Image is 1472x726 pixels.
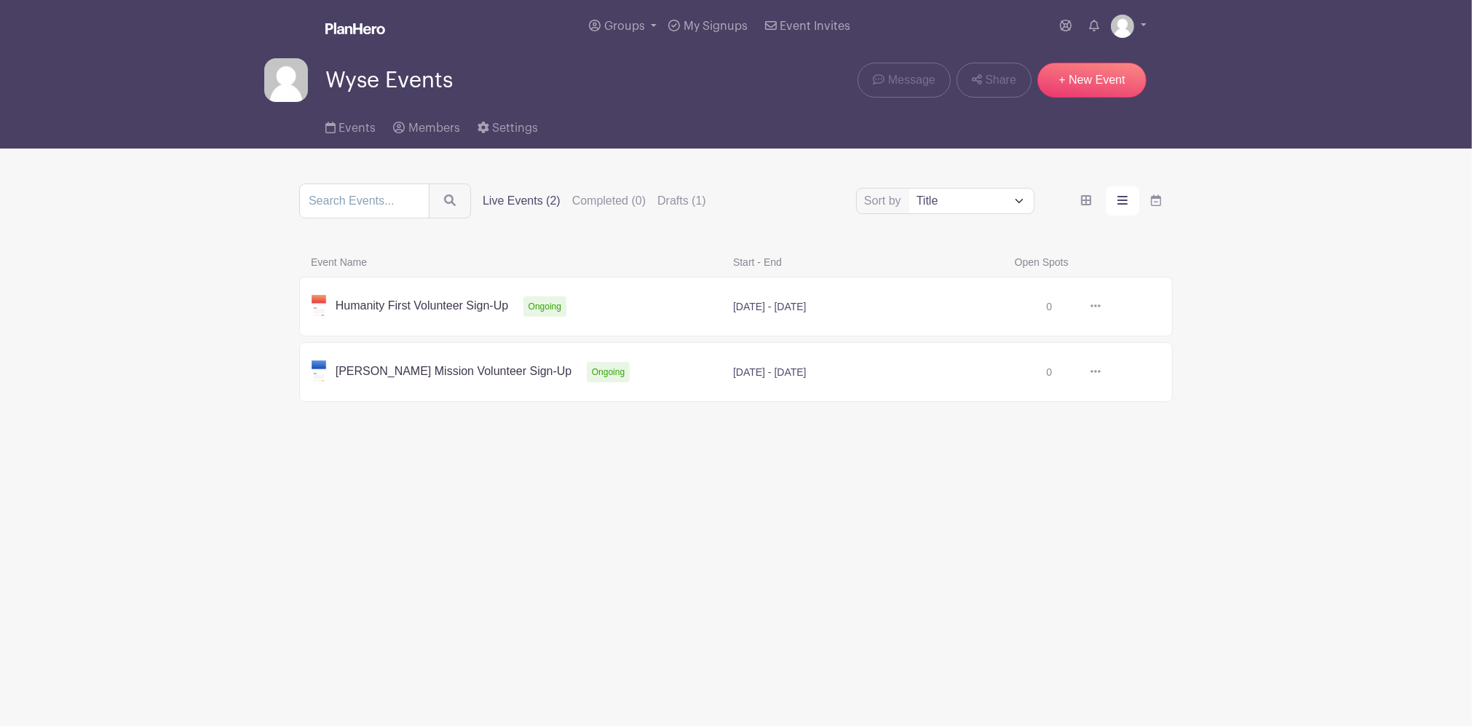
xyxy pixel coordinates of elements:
[657,192,706,210] label: Drafts (1)
[684,20,748,32] span: My Signups
[724,253,1006,271] span: Start - End
[299,184,430,218] input: Search Events...
[325,102,376,149] a: Events
[985,71,1016,89] span: Share
[604,20,645,32] span: Groups
[483,192,706,210] div: filters
[858,63,950,98] a: Message
[483,192,561,210] label: Live Events (2)
[492,122,538,134] span: Settings
[339,122,376,134] span: Events
[957,63,1032,98] a: Share
[1006,253,1147,271] span: Open Spots
[1037,63,1147,98] a: + New Event
[888,71,935,89] span: Message
[408,122,460,134] span: Members
[1111,15,1134,38] img: default-ce2991bfa6775e67f084385cd625a349d9dcbb7a52a09fb2fda1e96e2d18dcdb.png
[478,102,538,149] a: Settings
[325,68,453,92] span: Wyse Events
[572,192,646,210] label: Completed (0)
[864,192,906,210] label: Sort by
[264,58,308,102] img: default-ce2991bfa6775e67f084385cd625a349d9dcbb7a52a09fb2fda1e96e2d18dcdb.png
[1069,186,1173,216] div: order and view
[325,23,385,34] img: logo_white-6c42ec7e38ccf1d336a20a19083b03d10ae64f83f12c07503d8b9e83406b4c7d.svg
[302,253,724,271] span: Event Name
[780,20,850,32] span: Event Invites
[393,102,459,149] a: Members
